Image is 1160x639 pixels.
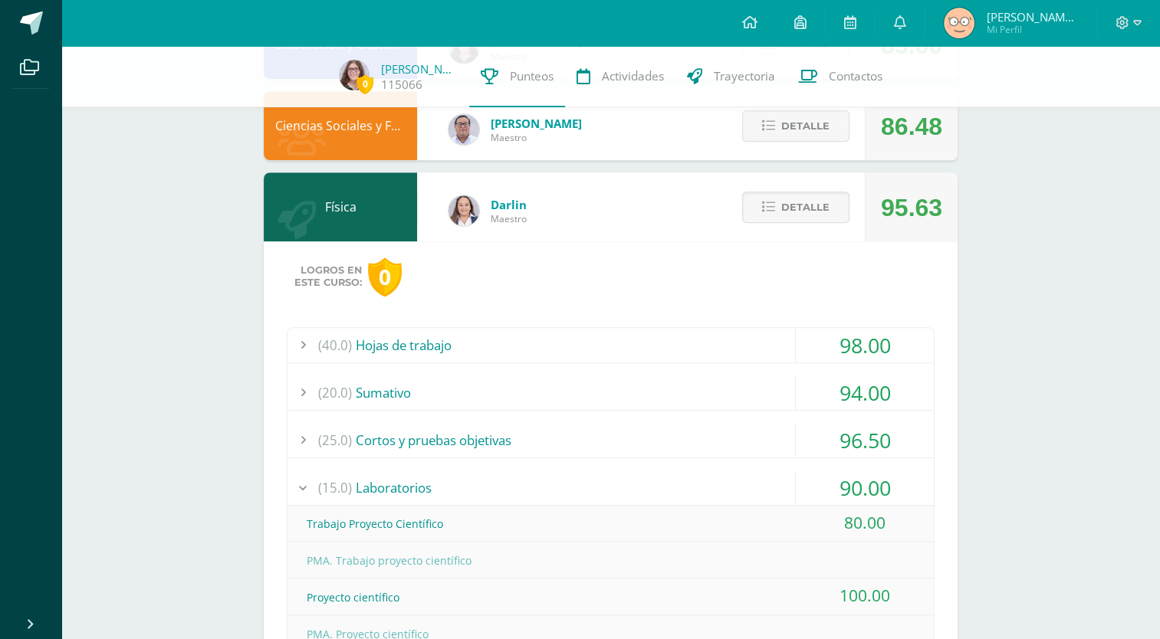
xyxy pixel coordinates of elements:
[288,506,934,541] div: Trabajo Proyecto Científico
[742,110,849,142] button: Detalle
[469,46,565,107] a: Punteos
[796,506,934,540] div: 80.00
[318,470,352,505] span: (15.0)
[714,68,775,84] span: Trayectoria
[510,68,554,84] span: Punteos
[491,116,582,131] span: [PERSON_NAME]
[796,328,934,362] div: 98.00
[449,195,479,226] img: 794815d7ffad13252b70ea13fddba508.png
[288,580,934,614] div: Proyecto científico
[288,423,934,457] div: Cortos y pruebas objetivas
[339,60,370,90] img: 8f9aebd5e04b31991deb9a62bc283e72.png
[288,328,934,362] div: Hojas de trabajo
[944,8,974,38] img: 6366ed5ed987100471695a0532754633.png
[288,543,934,578] div: PMA. Trabajo proyecto científico
[796,578,934,613] div: 100.00
[986,23,1078,36] span: Mi Perfil
[565,46,675,107] a: Actividades
[449,114,479,145] img: 5778bd7e28cf89dedf9ffa8080fc1cd8.png
[264,172,417,241] div: Física
[381,77,422,93] a: 115066
[742,192,849,223] button: Detalle
[318,423,352,457] span: (25.0)
[381,61,458,77] a: [PERSON_NAME]
[796,423,934,457] div: 96.50
[781,193,830,221] span: Detalle
[368,257,402,297] div: 0
[675,46,787,107] a: Trayectoria
[602,68,664,84] span: Actividades
[491,197,527,212] span: Darlin
[881,173,942,242] div: 95.63
[318,375,352,410] span: (20.0)
[781,112,830,140] span: Detalle
[787,46,894,107] a: Contactos
[357,74,373,93] span: 0
[318,328,352,362] span: (40.0)
[829,68,882,84] span: Contactos
[796,470,934,505] div: 90.00
[264,91,417,160] div: Ciencias Sociales y Formación Ciudadana 4
[986,9,1078,25] span: [PERSON_NAME] de los Angeles
[288,375,934,410] div: Sumativo
[491,212,527,225] span: Maestro
[294,264,362,289] span: Logros en este curso:
[881,92,942,161] div: 86.48
[288,470,934,505] div: Laboratorios
[796,375,934,410] div: 94.00
[491,131,582,144] span: Maestro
